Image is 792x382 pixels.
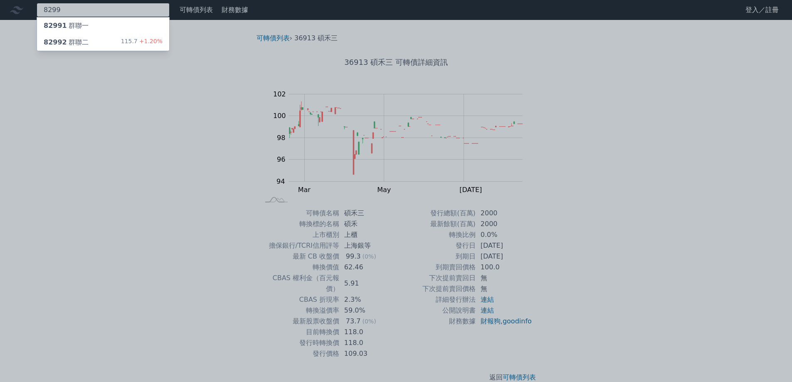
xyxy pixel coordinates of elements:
[44,37,89,47] div: 群聯二
[44,38,67,46] span: 82992
[44,22,67,30] span: 82991
[37,17,169,34] a: 82991群聯一
[138,38,163,44] span: +1.20%
[44,21,89,31] div: 群聯一
[37,34,169,51] a: 82992群聯二 115.7+1.20%
[121,37,163,47] div: 115.7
